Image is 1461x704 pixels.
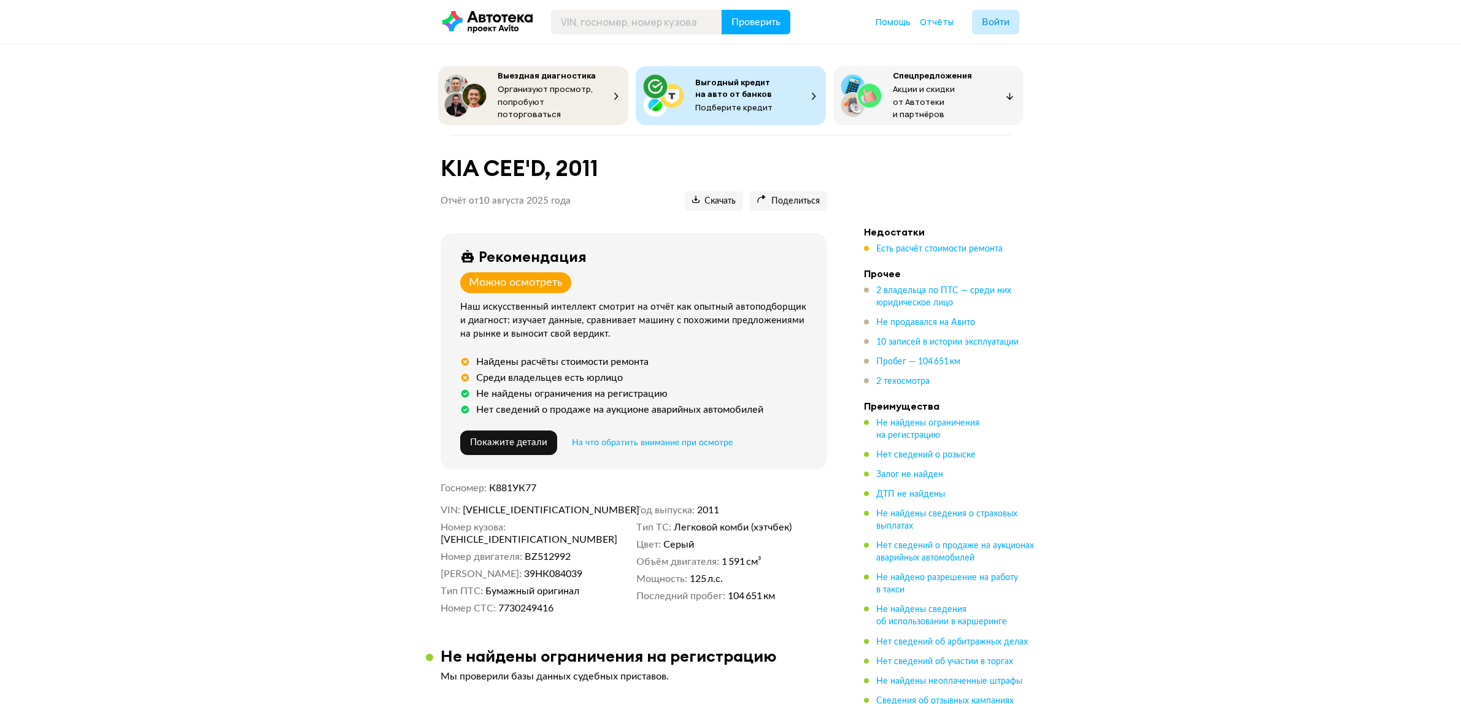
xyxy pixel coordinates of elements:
[476,388,668,400] div: Не найдены ограничения на регистрацию
[685,191,743,211] button: Скачать
[469,276,563,289] div: Можно осмотреть
[876,470,943,479] span: Залог не найден
[636,556,719,568] dt: Объём двигателя
[441,551,522,563] dt: Номер двигателя
[441,534,582,546] span: [VEHICLE_IDENTIFICATION_NUMBER]
[460,430,557,455] button: Покажите детали
[920,16,954,28] a: Отчёты
[876,358,960,366] span: Пробег — 104 651 км
[441,585,483,597] dt: Тип ПТС
[663,538,694,551] span: Серый
[864,267,1036,280] h4: Прочее
[876,677,1022,686] span: Не найдены неоплаченные штрафы
[525,551,571,563] span: ВZ512992
[470,438,547,447] span: Покажите детали
[876,318,975,327] span: Не продавался на Авито
[833,66,1023,125] button: СпецпредложенияАкции и скидки от Автотеки и партнёров
[876,573,1018,594] span: Не найдено разрешение на работу в такси
[489,483,536,493] span: К881УК77
[636,521,671,534] dt: Тип ТС
[864,226,1036,238] h4: Недостатки
[695,102,773,113] span: Подберите кредит
[876,605,1007,626] span: Не найдены сведения об использовании в каршеринге
[636,504,695,516] dt: Год выпуска
[441,646,777,665] h3: Не найдены ограничения на регистрацию
[876,541,1034,562] span: Нет сведений о продаже на аукционах аварийных автомобилей
[441,602,496,614] dt: Номер СТС
[674,521,792,534] span: Легковой комби (хэтчбек)
[636,573,687,585] dt: Мощность
[697,504,719,516] span: 2011
[636,66,826,125] button: Выгодный кредит на авто от банковПодберите кредит
[441,504,460,516] dt: VIN
[551,10,722,34] input: VIN, госномер, номер кузова
[498,70,596,81] span: Выездная диагностика
[441,670,827,683] p: Мы проверили базы данных судебных приставов.
[731,17,781,27] span: Проверить
[876,338,1019,346] span: 10 записей в истории эксплуатации
[476,404,763,416] div: Нет сведений о продаже на аукционе аварийных автомобилей
[441,155,827,182] h1: KIA CEE'D, 2011
[757,196,820,207] span: Поделиться
[498,83,593,120] span: Организуют просмотр, попробуют поторговаться
[876,490,945,499] span: ДТП не найдены
[438,66,628,125] button: Выездная диагностикаОрганизуют просмотр, попробуют поторговаться
[876,16,911,28] a: Помощь
[893,83,955,120] span: Акции и скидки от Автотеки и партнёров
[876,245,1003,253] span: Есть расчёт стоимости ремонта
[479,248,587,265] div: Рекомендация
[441,482,487,494] dt: Госномер
[728,590,775,602] span: 104 651 км
[864,400,1036,412] h4: Преимущества
[441,568,522,580] dt: [PERSON_NAME]
[636,538,661,551] dt: Цвет
[498,602,553,614] span: 7730249416
[982,17,1009,27] span: Войти
[636,590,725,602] dt: Последний пробег
[476,372,623,384] div: Среди владельцев есть юрлицо
[749,191,827,211] button: Поделиться
[972,10,1019,34] button: Войти
[690,573,723,585] span: 125 л.с.
[876,286,1011,307] span: 2 владельца по ПТС — среди них юридическое лицо
[441,195,571,207] p: Отчёт от 10 августа 2025 года
[876,510,1017,530] span: Не найдены сведения о страховых выплатах
[485,585,579,597] span: Бумажный оригинал
[524,568,582,580] span: 39НК084039
[476,356,649,368] div: Найдены расчёты стоимости ремонта
[893,70,972,81] span: Спецпредложения
[441,521,506,534] dt: Номер кузова
[876,657,1013,666] span: Нет сведений об участии в торгах
[695,77,772,99] span: Выгодный кредит на авто от банков
[722,556,761,568] span: 1 591 см³
[463,504,604,516] span: [VEHICLE_IDENTIFICATION_NUMBER]
[876,451,976,459] span: Нет сведений о розыске
[876,377,930,386] span: 2 техосмотра
[876,419,979,440] span: Не найдены ограничения на регистрацию
[460,300,812,341] div: Наш искусственный интеллект смотрит на отчёт как опытный автоподборщик и диагност: изучает данные...
[572,438,733,447] span: На что обратить внимание при осмотре
[722,10,790,34] button: Проверить
[876,638,1028,646] span: Нет сведений об арбитражных делах
[692,196,736,207] span: Скачать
